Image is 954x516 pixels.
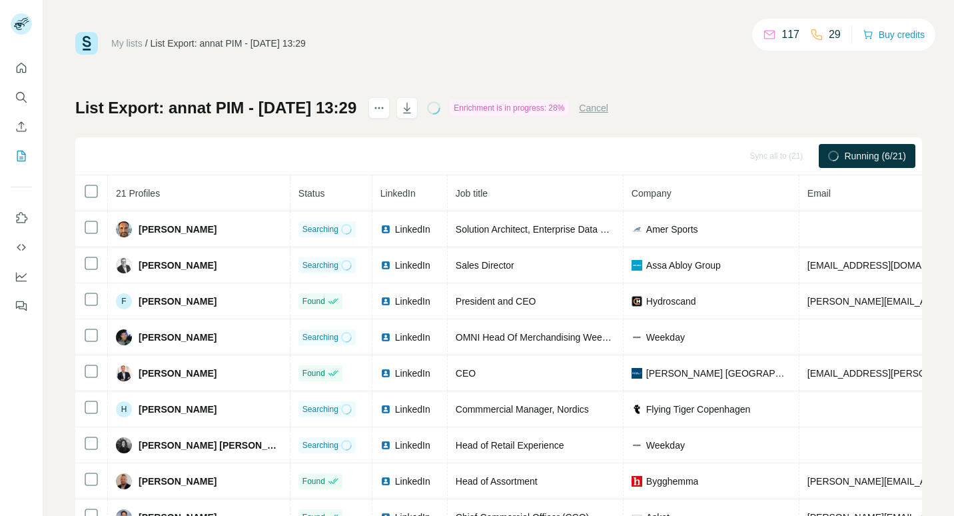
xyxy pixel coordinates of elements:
[456,296,536,307] span: President and CEO
[302,403,338,415] span: Searching
[151,37,306,50] div: List Export: annat PIM - [DATE] 13:29
[139,331,217,344] span: [PERSON_NAME]
[302,259,338,271] span: Searching
[844,149,906,163] span: Running (6/21)
[450,100,568,116] div: Enrichment is in progress: 28%
[116,401,132,417] div: H
[139,403,217,416] span: [PERSON_NAME]
[116,329,132,345] img: Avatar
[11,56,32,80] button: Quick start
[632,260,642,271] img: company-logo
[646,223,698,236] span: Amer Sports
[116,293,132,309] div: F
[456,224,646,235] span: Solution Architect, Enterprise Data & Analytics
[11,115,32,139] button: Enrich CSV
[395,331,430,344] span: LinkedIn
[579,101,608,115] button: Cancel
[395,475,430,488] span: LinkedIn
[380,260,391,271] img: LinkedIn logo
[116,188,160,199] span: 21 Profiles
[139,223,217,236] span: [PERSON_NAME]
[111,38,143,49] a: My lists
[302,331,338,343] span: Searching
[632,224,642,235] img: company-logo
[863,25,925,44] button: Buy credits
[632,368,642,379] img: company-logo
[646,295,696,308] span: Hydroscand
[302,475,325,487] span: Found
[145,37,148,50] li: /
[116,257,132,273] img: Avatar
[632,476,642,487] img: company-logo
[302,295,325,307] span: Found
[11,144,32,168] button: My lists
[116,437,132,453] img: Avatar
[456,188,488,199] span: Job title
[632,404,642,415] img: company-logo
[380,296,391,307] img: LinkedIn logo
[395,295,430,308] span: LinkedIn
[456,440,564,451] span: Head of Retail Experience
[632,332,642,343] img: company-logo
[632,440,642,451] img: company-logo
[456,332,658,343] span: OMNI Head Of Merchandising Weekday & Monki
[139,367,217,380] span: [PERSON_NAME]
[139,295,217,308] span: [PERSON_NAME]
[139,259,217,272] span: [PERSON_NAME]
[75,32,98,55] img: Surfe Logo
[380,404,391,415] img: LinkedIn logo
[646,439,685,452] span: Weekday
[781,27,799,43] p: 117
[395,259,430,272] span: LinkedIn
[456,260,514,271] span: Sales Director
[646,331,685,344] span: Weekday
[302,439,338,451] span: Searching
[116,365,132,381] img: Avatar
[11,206,32,230] button: Use Surfe on LinkedIn
[380,368,391,379] img: LinkedIn logo
[395,403,430,416] span: LinkedIn
[646,403,750,416] span: Flying Tiger Copenhagen
[456,476,538,487] span: Head of Assortment
[11,265,32,289] button: Dashboard
[11,235,32,259] button: Use Surfe API
[116,473,132,489] img: Avatar
[380,440,391,451] img: LinkedIn logo
[302,367,325,379] span: Found
[139,475,217,488] span: [PERSON_NAME]
[368,97,390,119] button: actions
[139,439,282,452] span: [PERSON_NAME] [PERSON_NAME]
[829,27,841,43] p: 29
[298,188,325,199] span: Status
[395,367,430,380] span: LinkedIn
[807,188,831,199] span: Email
[302,223,338,235] span: Searching
[380,476,391,487] img: LinkedIn logo
[456,404,589,415] span: Commmercial Manager, Nordics
[632,188,672,199] span: Company
[116,221,132,237] img: Avatar
[11,85,32,109] button: Search
[395,223,430,236] span: LinkedIn
[11,294,32,318] button: Feedback
[380,332,391,343] img: LinkedIn logo
[646,259,721,272] span: Assa Abloy Group
[646,367,791,380] span: [PERSON_NAME] [GEOGRAPHIC_DATA]
[632,296,642,307] img: company-logo
[646,475,699,488] span: Bygghemma
[395,439,430,452] span: LinkedIn
[456,368,476,379] span: CEO
[75,97,356,119] h1: List Export: annat PIM - [DATE] 13:29
[380,188,416,199] span: LinkedIn
[380,224,391,235] img: LinkedIn logo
